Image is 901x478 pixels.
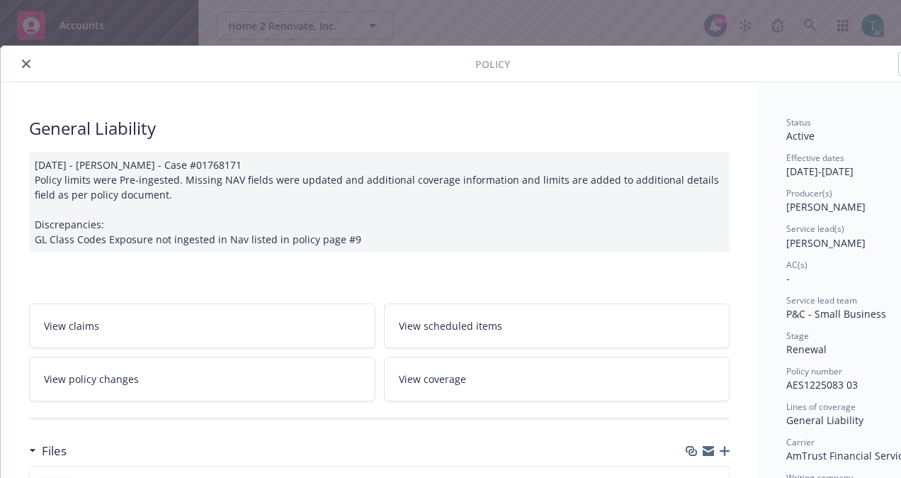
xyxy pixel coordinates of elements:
span: AC(s) [786,259,807,271]
span: [PERSON_NAME] [786,236,866,250]
span: View claims [44,318,99,333]
span: Active [786,129,815,143]
span: Service lead team [786,294,857,306]
span: Policy [475,57,510,72]
span: P&C - Small Business [786,307,886,321]
span: View coverage [399,372,466,387]
span: Effective dates [786,152,844,164]
a: View policy changes [29,357,375,401]
div: Files [29,442,67,460]
a: View coverage [384,357,730,401]
span: Renewal [786,343,827,356]
span: Policy number [786,365,842,377]
span: View scheduled items [399,318,502,333]
span: Producer(s) [786,187,832,199]
span: Service lead(s) [786,223,844,235]
span: Carrier [786,436,815,448]
span: Status [786,116,811,128]
div: General Liability [29,116,730,140]
button: close [18,55,35,72]
span: View policy changes [44,372,139,387]
a: View scheduled items [384,304,730,348]
span: AES1225083 03 [786,378,858,391]
h3: Files [42,442,67,460]
a: View claims [29,304,375,348]
div: [DATE] - [PERSON_NAME] - Case #01768171 Policy limits were Pre-ingested. Missing NAV fields were ... [29,152,730,252]
span: Stage [786,330,809,342]
span: [PERSON_NAME] [786,200,866,213]
span: - [786,272,790,285]
span: Lines of coverage [786,401,856,413]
